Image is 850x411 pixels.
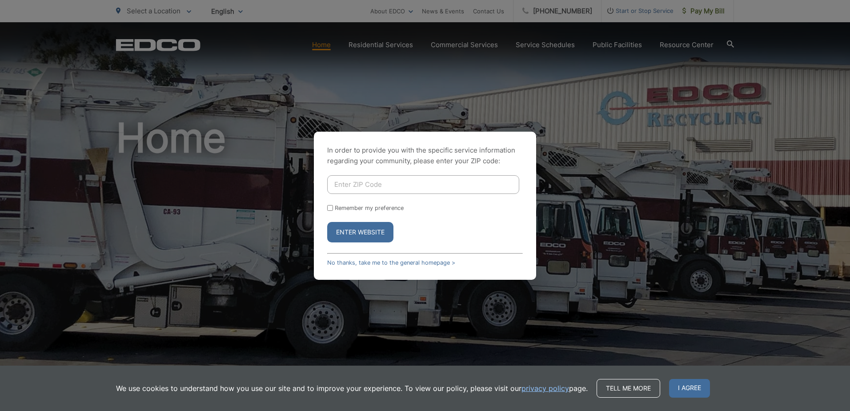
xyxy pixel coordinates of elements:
label: Remember my preference [335,205,404,211]
p: In order to provide you with the specific service information regarding your community, please en... [327,145,523,166]
p: We use cookies to understand how you use our site and to improve your experience. To view our pol... [116,383,588,394]
button: Enter Website [327,222,393,242]
a: privacy policy [521,383,569,394]
span: I agree [669,379,710,398]
a: No thanks, take me to the general homepage > [327,259,455,266]
a: Tell me more [597,379,660,398]
input: Enter ZIP Code [327,175,519,194]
